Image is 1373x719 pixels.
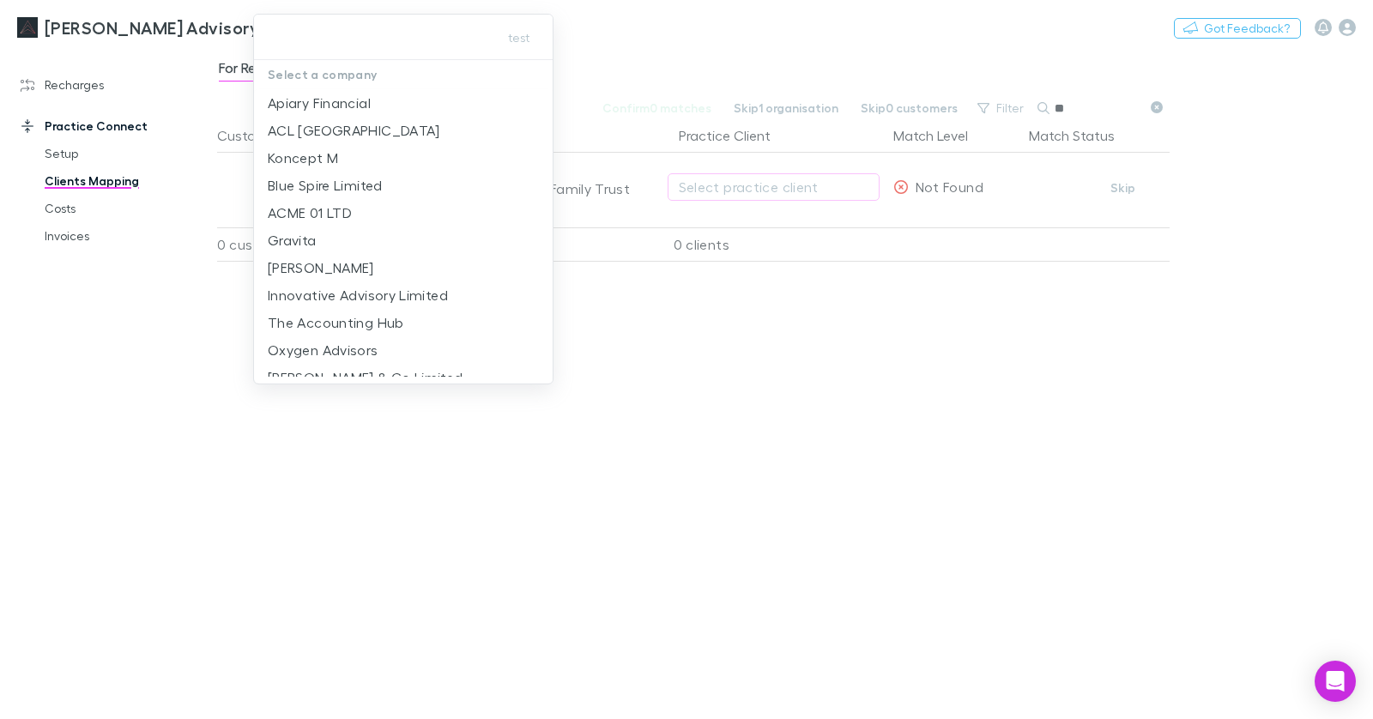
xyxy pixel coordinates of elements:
p: Blue Spire Limited [268,175,383,196]
p: [PERSON_NAME] [268,257,374,278]
p: Gravita [268,230,317,251]
p: [PERSON_NAME] & Co Limited [268,367,463,388]
button: test [491,27,546,48]
p: Select a company [254,60,553,89]
p: The Accounting Hub [268,312,404,333]
div: Open Intercom Messenger [1315,661,1356,702]
p: ACME 01 LTD [268,202,352,223]
p: ACL [GEOGRAPHIC_DATA] [268,120,440,141]
p: Koncept M [268,148,338,168]
p: Oxygen Advisors [268,340,378,360]
p: Apiary Financial [268,93,371,113]
p: Innovative Advisory Limited [268,285,448,305]
span: test [508,27,529,48]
